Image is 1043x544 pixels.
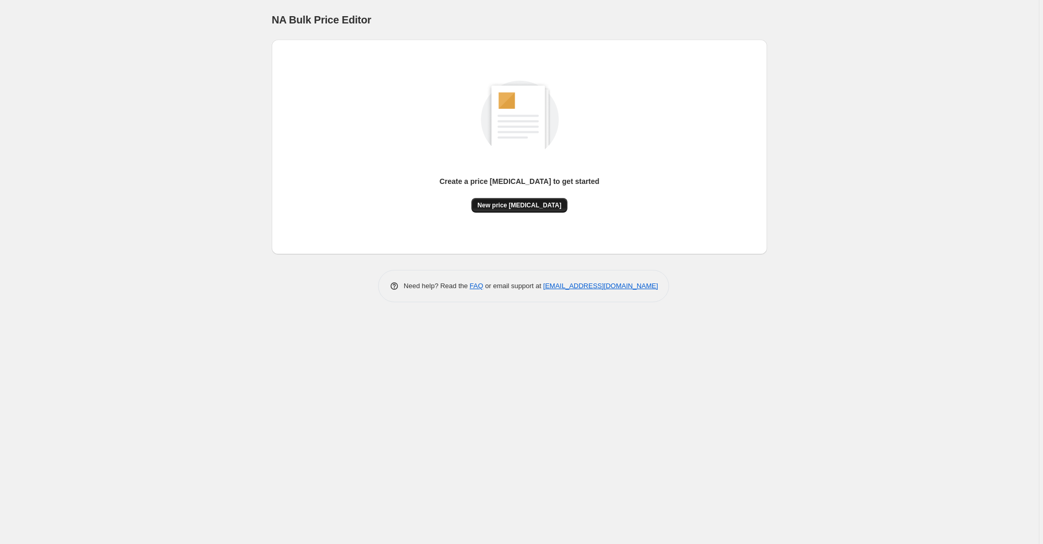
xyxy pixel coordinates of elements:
span: NA Bulk Price Editor [272,14,371,26]
span: Need help? Read the [404,282,470,290]
p: Create a price [MEDICAL_DATA] to get started [440,176,600,187]
a: FAQ [470,282,483,290]
span: or email support at [483,282,543,290]
button: New price [MEDICAL_DATA] [471,198,568,213]
a: [EMAIL_ADDRESS][DOMAIN_NAME] [543,282,658,290]
span: New price [MEDICAL_DATA] [478,201,562,209]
